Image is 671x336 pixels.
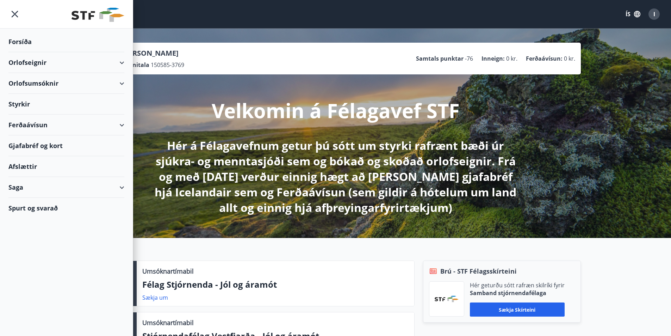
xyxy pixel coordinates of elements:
[622,8,644,20] button: ÍS
[470,281,565,289] p: Hér geturðu sótt rafræn skilríki fyrir
[8,73,124,94] div: Orlofsumsóknir
[142,279,409,291] p: Félag Stjórnenda - Jól og áramót
[122,48,184,58] p: [PERSON_NAME]
[465,55,473,62] span: -76
[150,138,522,215] p: Hér á Félagavefnum getur þú sótt um styrki rafrænt bæði úr sjúkra- og menntasjóði sem og bókað og...
[8,135,124,156] div: Gjafabréf og kort
[646,6,663,23] button: I
[8,8,21,20] button: menu
[8,115,124,135] div: Ferðaávísun
[212,97,460,124] p: Velkomin á Félagavef STF
[72,8,124,22] img: union_logo
[142,267,194,276] p: Umsóknartímabil
[8,94,124,115] div: Styrkir
[8,198,124,218] div: Spurt og svarað
[481,55,505,62] p: Inneign :
[440,267,517,276] span: Brú - STF Félagsskírteini
[122,61,149,69] p: Kennitala
[8,156,124,177] div: Afslættir
[8,52,124,73] div: Orlofseignir
[435,296,459,302] img: vjCaq2fThgY3EUYqSgpjEiBg6WP39ov69hlhuPVN.png
[653,10,655,18] span: I
[416,55,464,62] p: Samtals punktar
[8,177,124,198] div: Saga
[142,294,168,301] a: Sækja um
[470,303,565,317] button: Sækja skírteini
[8,31,124,52] div: Forsíða
[470,289,565,297] p: Samband stjórnendafélaga
[142,318,194,327] p: Umsóknartímabil
[526,55,563,62] p: Ferðaávísun :
[506,55,517,62] span: 0 kr.
[564,55,575,62] span: 0 kr.
[151,61,184,69] span: 150585-3769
